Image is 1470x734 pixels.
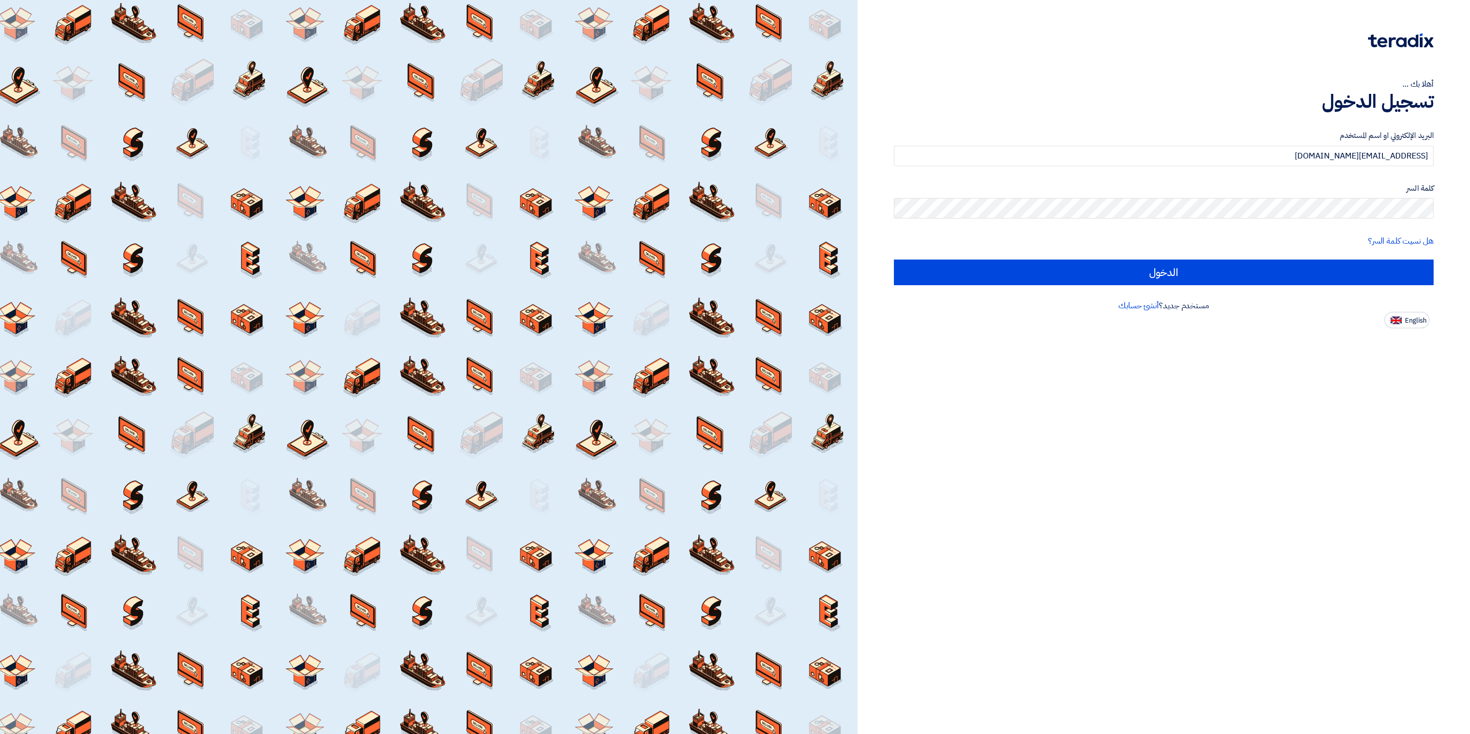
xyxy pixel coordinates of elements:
label: كلمة السر [894,183,1434,194]
a: هل نسيت كلمة السر؟ [1368,235,1434,247]
div: أهلا بك ... [894,78,1434,90]
div: مستخدم جديد؟ [894,300,1434,312]
label: البريد الإلكتروني او اسم المستخدم [894,130,1434,142]
h1: تسجيل الدخول [894,90,1434,113]
a: أنشئ حسابك [1118,300,1159,312]
input: أدخل بريد العمل الإلكتروني او اسم المستخدم الخاص بك ... [894,146,1434,166]
img: Teradix logo [1368,33,1434,48]
input: الدخول [894,260,1434,285]
span: English [1405,317,1426,324]
button: English [1384,312,1430,328]
img: en-US.png [1391,316,1402,324]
